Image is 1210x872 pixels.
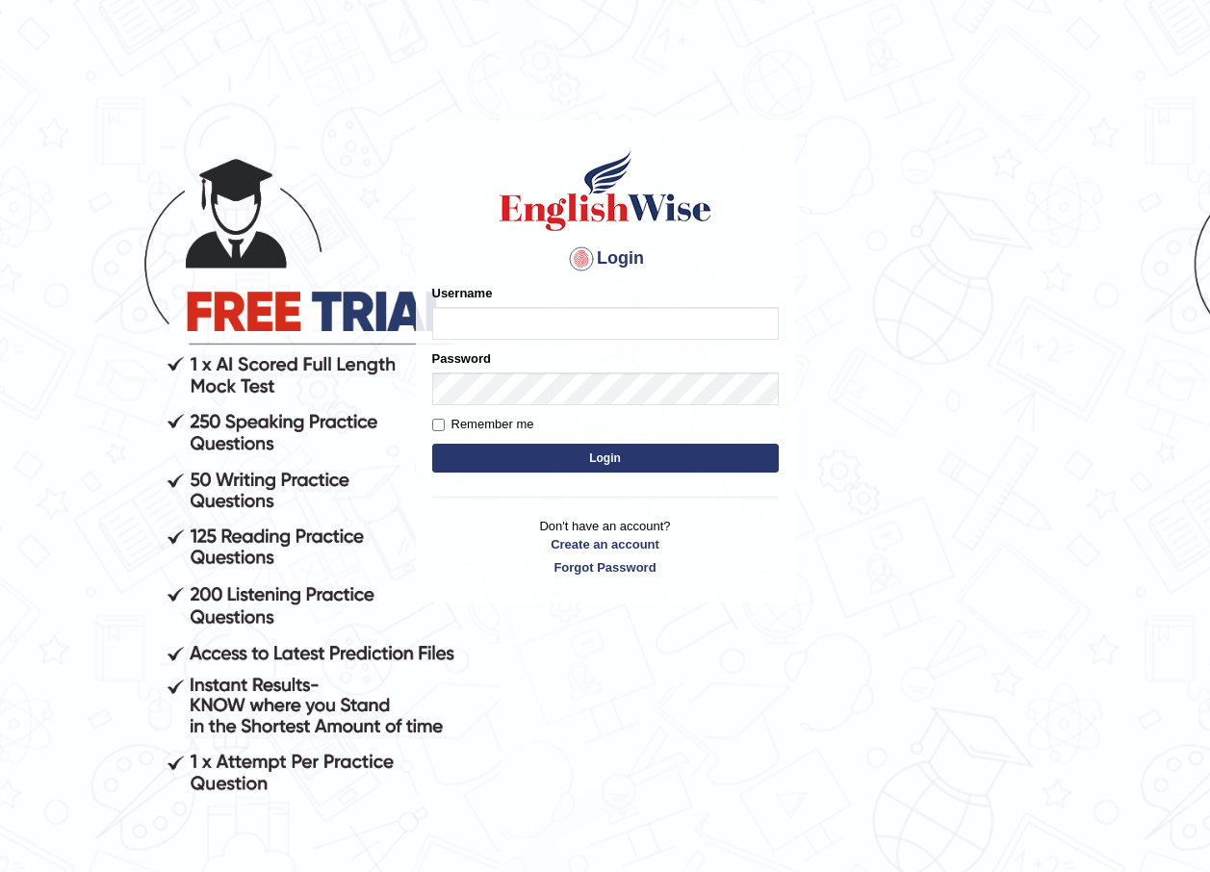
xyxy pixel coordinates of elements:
img: Logo of English Wise sign in for intelligent practice with AI [496,147,715,234]
a: Forgot Password [432,558,779,577]
button: Login [432,444,779,473]
label: Remember me [432,415,534,434]
p: Don't have an account? [432,517,779,577]
a: Create an account [432,535,779,553]
label: Username [432,284,493,302]
input: Remember me [432,419,445,431]
label: Password [432,349,491,368]
h4: Login [432,244,779,274]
